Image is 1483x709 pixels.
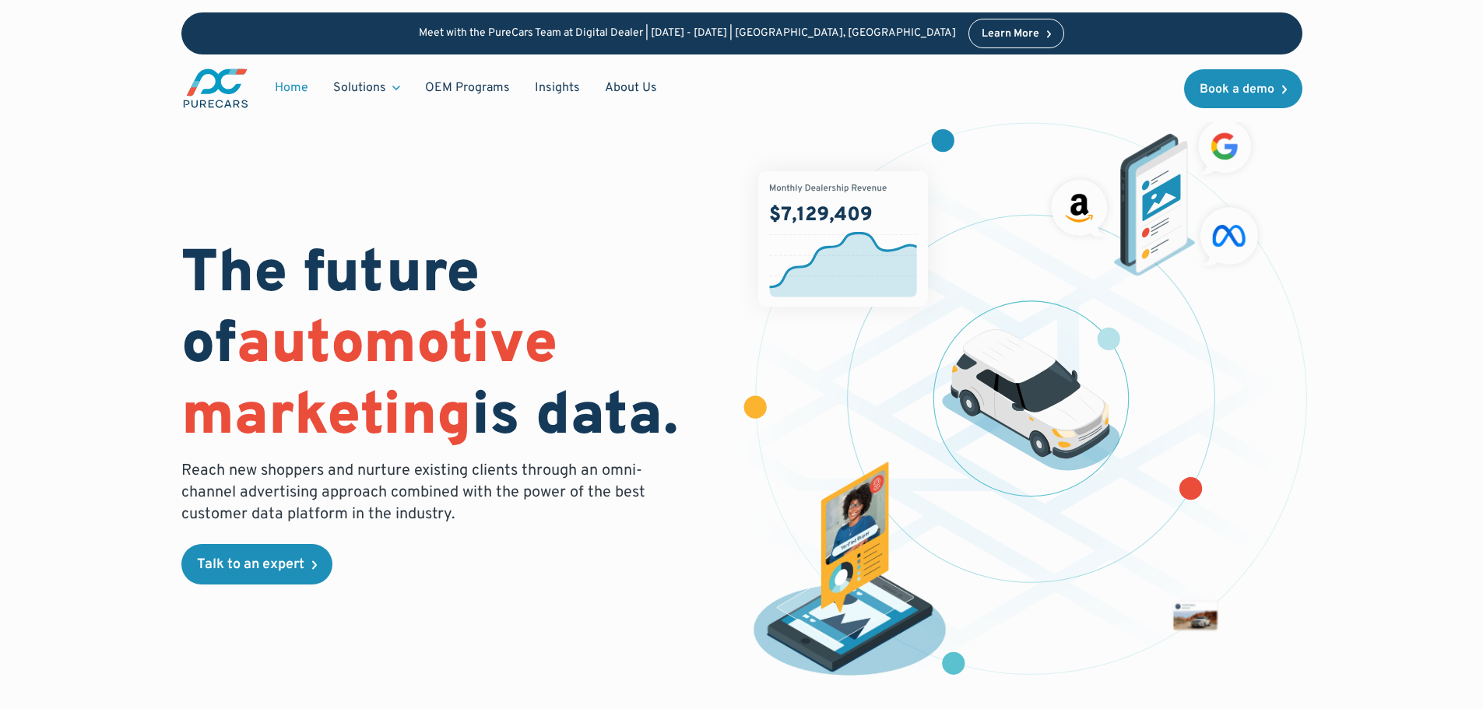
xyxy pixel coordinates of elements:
img: chart showing monthly dealership revenue of $7m [758,171,928,307]
a: Insights [522,73,592,103]
a: Book a demo [1184,69,1302,108]
a: Home [262,73,321,103]
a: main [181,67,250,110]
div: Talk to an expert [197,558,304,572]
img: illustration of a vehicle [942,329,1121,471]
a: Learn More [968,19,1065,48]
img: ads on social media and advertising partners [1044,112,1267,276]
img: mockup of facebook post [1168,595,1223,635]
a: About Us [592,73,669,103]
img: persona of a buyer [739,462,960,682]
div: Book a demo [1200,83,1274,96]
p: Meet with the PureCars Team at Digital Dealer | [DATE] - [DATE] | [GEOGRAPHIC_DATA], [GEOGRAPHIC_... [419,27,956,40]
a: OEM Programs [413,73,522,103]
div: Learn More [982,29,1039,40]
span: automotive marketing [181,309,557,455]
h1: The future of is data. [181,240,723,454]
a: Talk to an expert [181,544,332,584]
div: Solutions [333,79,386,97]
div: Solutions [321,73,413,103]
p: Reach new shoppers and nurture existing clients through an omni-channel advertising approach comb... [181,460,655,525]
img: purecars logo [181,67,250,110]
